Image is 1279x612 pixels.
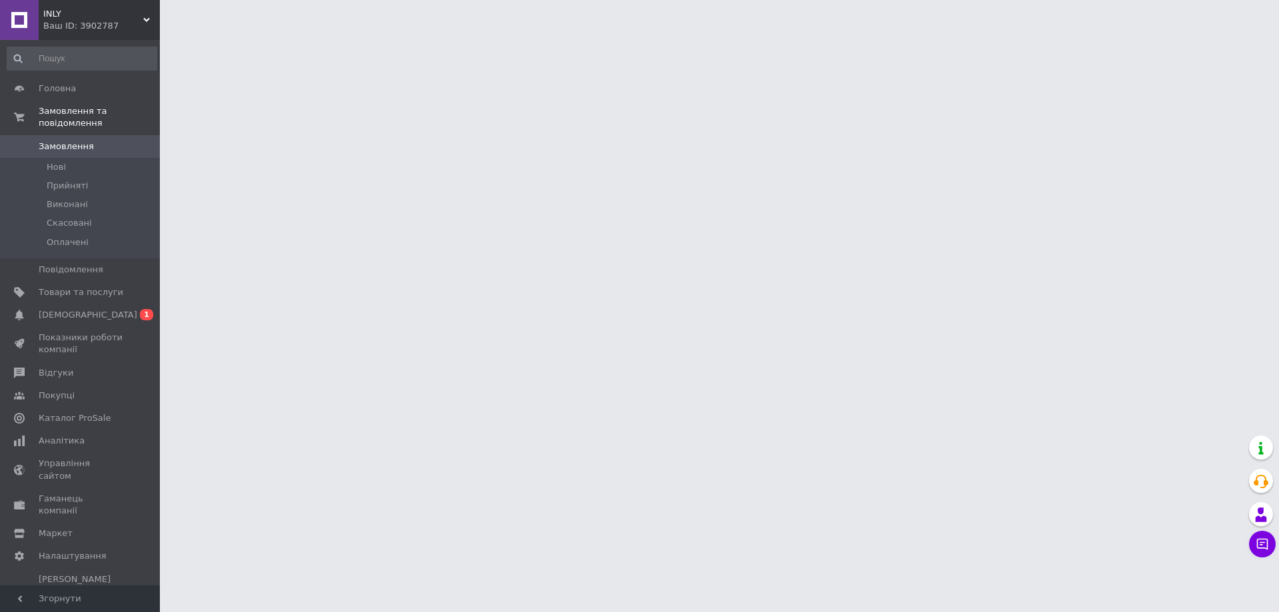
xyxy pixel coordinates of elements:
span: Каталог ProSale [39,412,111,424]
span: Маркет [39,527,73,539]
span: Замовлення [39,141,94,153]
span: Прийняті [47,180,88,192]
input: Пошук [7,47,157,71]
span: Повідомлення [39,264,103,276]
span: 1 [140,309,153,320]
span: Замовлення та повідомлення [39,105,160,129]
span: [PERSON_NAME] та рахунки [39,573,123,610]
div: Ваш ID: 3902787 [43,20,160,32]
span: [DEMOGRAPHIC_DATA] [39,309,137,321]
span: Оплачені [47,236,89,248]
span: Виконані [47,198,88,210]
span: Головна [39,83,76,95]
span: Відгуки [39,367,73,379]
span: Нові [47,161,66,173]
span: Управління сайтом [39,458,123,481]
span: Покупці [39,390,75,402]
span: Гаманець компанії [39,493,123,517]
span: Аналітика [39,435,85,447]
span: Показники роботи компанії [39,332,123,356]
span: Товари та послуги [39,286,123,298]
button: Чат з покупцем [1249,531,1276,557]
span: INLY [43,8,143,20]
span: Налаштування [39,550,107,562]
span: Скасовані [47,217,92,229]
